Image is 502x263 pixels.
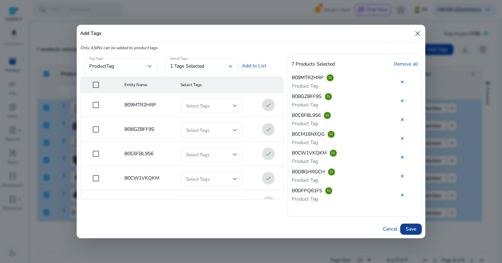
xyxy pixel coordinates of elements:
div: CL [329,149,337,157]
h5: Add Tags [80,31,101,37]
span: B0D8GHRGCH [292,168,325,175]
div: CL [326,74,334,82]
span: Product Tag [292,196,318,202]
div: CL [325,93,332,100]
mat-cell: B0C6FBL956 [119,142,175,166]
a: ✕ [400,79,404,85]
span: Save [406,225,416,233]
a: ✕ [400,173,404,180]
span: B0DFPQ61F5 [292,187,322,194]
span: Product Tag [292,177,318,183]
a: ✕ [400,117,404,123]
mat-cell: B0BGZBFF9S [119,117,175,142]
span: B0CW1VKQKM [292,150,327,157]
span: Product Tag [292,83,318,89]
button: Cancel [380,224,400,235]
mat-cell: B0D8GHRGCH [119,190,175,215]
mat-cell: B09MTR2HRP [119,93,175,117]
a: ✕ [400,154,404,161]
span: B09MTR2HRP [292,74,324,81]
button: Save [400,224,422,235]
span: Only ASINs can be added to product tags [77,45,425,51]
div: CL [324,112,331,119]
span: productTag [89,63,114,69]
span: Product Tag [292,120,318,127]
mat-label: Select Tags [170,57,188,61]
div: CL [325,187,333,195]
span: 1 tags selected [170,63,204,69]
a: ✕ [400,98,404,104]
span: Cancel [383,225,397,233]
h4: 7 Products Selected [291,61,335,67]
a: Remove all [394,60,418,68]
mat-header-cell: Select Tags [175,77,248,93]
span: Product Tag [292,102,318,108]
mat-header-cell: Entity Name [119,77,175,93]
a: ✕ [400,135,404,142]
a: Add to List [242,62,266,69]
span: B0C6FBL956 [292,112,321,119]
span: B0CM16NXQG [292,131,325,138]
mat-cell: B0CW1VKQKM [119,166,175,190]
div: CL [328,168,335,176]
span: B0BGZBFF9S [292,93,322,100]
mat-icon: close [413,29,422,38]
mat-label: Tag Type [89,57,103,61]
span: Product Tag [292,139,318,146]
span: Product Tag [292,158,318,165]
a: ✕ [400,192,404,198]
div: CL [327,130,335,138]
